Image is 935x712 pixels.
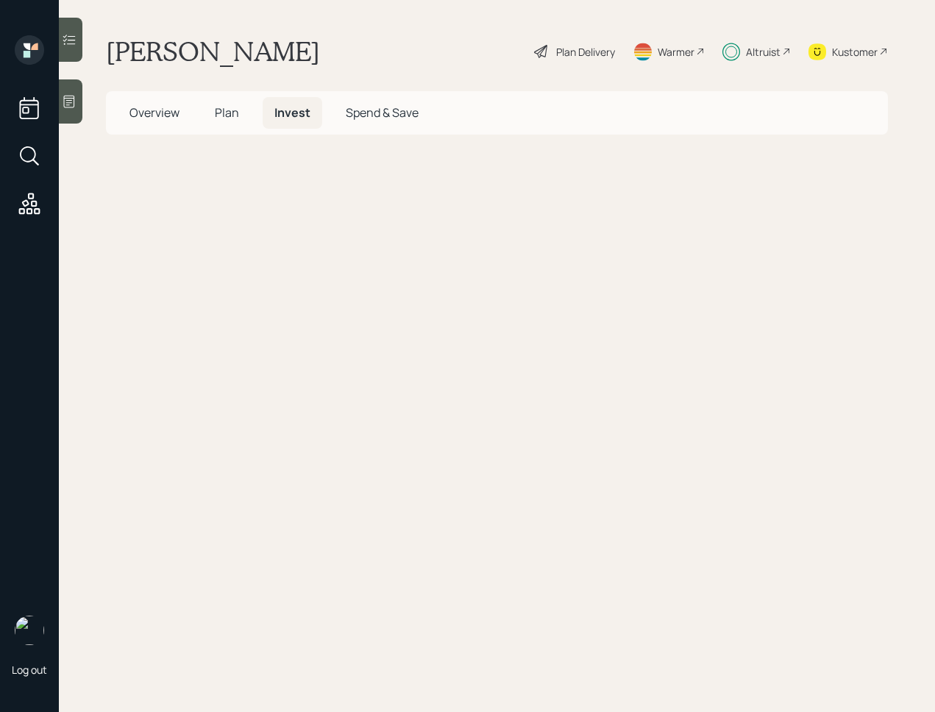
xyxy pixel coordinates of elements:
[346,104,419,121] span: Spend & Save
[106,35,320,68] h1: [PERSON_NAME]
[556,44,615,60] div: Plan Delivery
[129,104,179,121] span: Overview
[746,44,781,60] div: Altruist
[274,104,310,121] span: Invest
[12,663,47,677] div: Log out
[658,44,694,60] div: Warmer
[832,44,878,60] div: Kustomer
[215,104,239,121] span: Plan
[15,616,44,645] img: retirable_logo.png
